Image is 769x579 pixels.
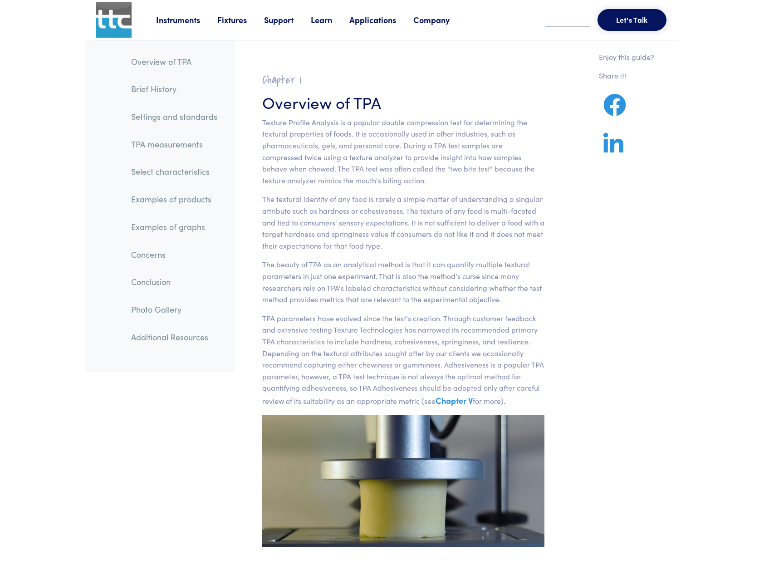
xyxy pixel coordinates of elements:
[124,51,225,72] a: Overview of TPA
[124,79,225,99] a: Brief History
[599,51,654,63] p: Enjoy this guide?
[124,244,225,265] a: Concerns
[264,14,311,25] a: Support
[262,415,545,547] img: cheese, precompression
[262,313,545,407] p: TPA parameters have evolved since the test's creation. Through customer feedback and extensive te...
[599,143,628,155] a: Share on LinkedIn
[262,91,545,113] h3: Overview of TPA
[124,327,225,348] a: Additional Resources
[599,70,654,82] p: Share it!
[262,193,545,251] p: The textural identity of any food is rarely a simple matter of understanding a singular attribute...
[124,271,225,292] a: Conclusion
[413,14,467,25] a: Company
[311,14,349,25] a: Learn
[96,2,132,38] img: ttc_logo_1x1_v1.0.png
[349,14,413,25] a: Applications
[598,9,666,31] button: Let's Talk
[262,259,545,305] p: The beauty of TPA as an analytical method is that it can quantify multiple textural parameters in...
[217,14,264,25] a: Fixtures
[124,161,225,182] a: Select characteristics
[124,189,225,210] a: Examples of products
[124,216,225,237] a: Examples of graphs
[436,395,473,406] a: Chapter V
[262,73,545,87] h2: Chapter I
[156,14,217,25] a: Instruments
[262,117,545,186] p: Texture Profile Analysis is a popular double compression test for determining the textural proper...
[124,106,225,127] a: Settings and standards
[124,299,225,320] a: Photo Gallery
[124,134,225,155] a: TPA measurements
